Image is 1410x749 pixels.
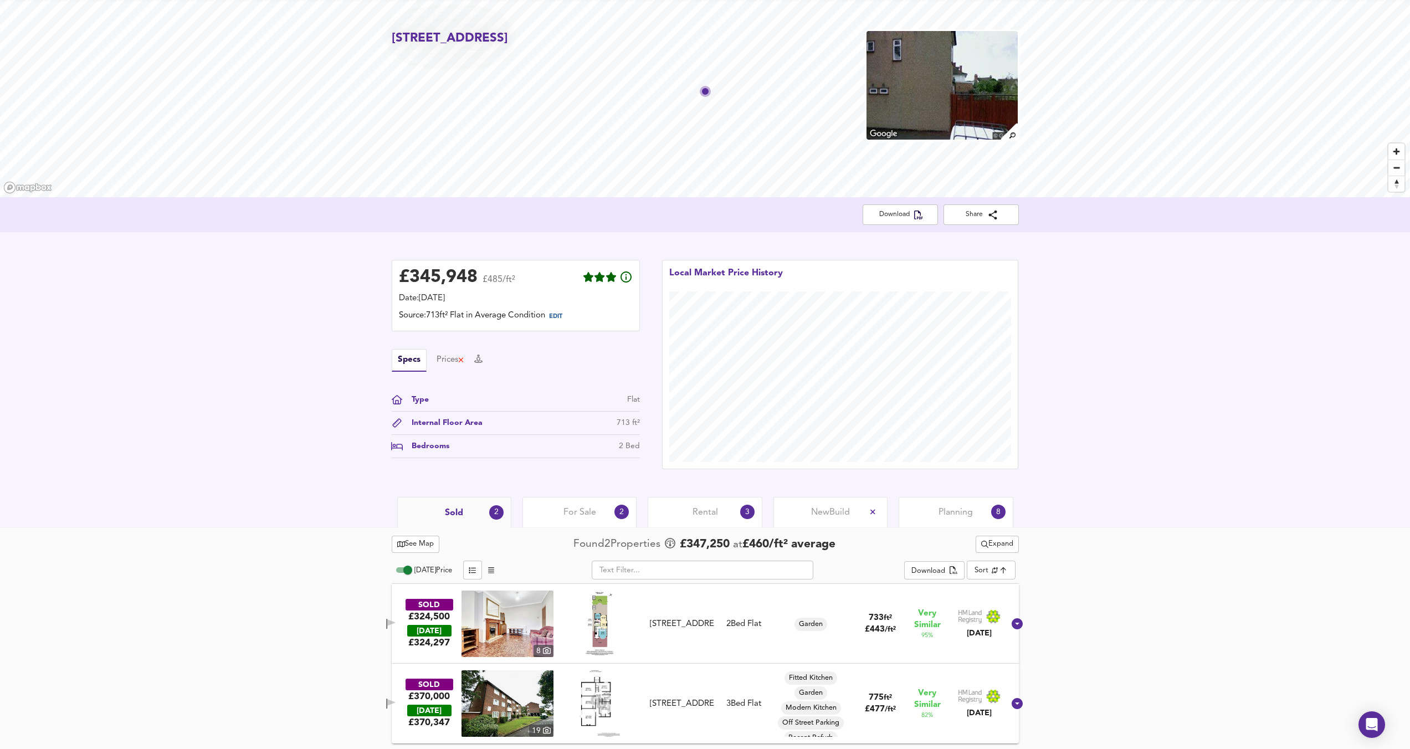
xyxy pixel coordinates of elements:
div: 2 Bed Flat [726,618,761,630]
span: ft² [884,694,892,701]
div: [DATE] [407,705,452,716]
div: Garden [794,686,827,700]
div: SOLD£324,500 [DATE]£324,297property thumbnail 8 Floorplan[STREET_ADDRESS]2Bed FlatGarden733ft²£44... [392,584,1019,664]
span: Modern Kitchen [781,703,841,713]
a: Mapbox homepage [3,181,52,194]
span: £ 324,297 [408,637,450,649]
div: Type [403,394,429,406]
div: SOLD [406,679,453,690]
span: [DATE] Price [414,567,452,574]
span: / ft² [885,706,896,713]
img: property thumbnail [462,591,553,657]
div: 2 Bed [619,440,640,452]
div: SOLD [406,599,453,611]
span: Very Similar [914,688,941,711]
span: Fitted Kitchen [785,673,837,683]
span: Download [871,209,929,220]
div: split button [904,561,965,580]
a: property thumbnail 19 [462,670,553,737]
button: See Map [392,536,440,553]
button: Specs [392,349,427,372]
div: Fitted Kitchen [785,671,837,685]
div: Bedrooms [403,440,449,452]
div: Open Intercom Messenger [1358,711,1385,738]
button: Download [863,204,938,225]
span: £485/ft² [483,275,515,291]
button: Reset bearing to north [1388,176,1404,192]
span: EDIT [549,314,562,320]
div: [STREET_ADDRESS] [650,618,714,630]
img: Floorplan [580,670,621,737]
img: property thumbnail [462,670,553,737]
span: at [733,540,742,550]
span: Off Street Parking [778,718,844,728]
span: / ft² [885,626,896,633]
div: Found 2 Propert ies [573,537,663,552]
img: search [999,122,1019,141]
div: [STREET_ADDRESS] [650,698,714,710]
div: £ 345,948 [399,269,478,286]
div: Garden [794,618,827,631]
div: 2 [614,505,629,519]
button: Prices [437,354,465,366]
div: [DATE] [958,707,1001,719]
img: Land Registry [958,689,1001,704]
span: 95 % [921,631,933,640]
img: property [865,30,1018,141]
span: £ 477 [865,705,896,714]
span: 733 [869,614,884,622]
span: Very Similar [914,608,941,631]
span: £ 443 [865,625,896,634]
div: £324,500 [408,611,450,623]
span: ft² [884,614,892,622]
img: Floorplan [576,591,623,657]
span: Expand [981,538,1013,551]
div: 3 Bed Flat [726,698,761,710]
div: Download [911,565,945,578]
span: £ 347,250 [680,536,730,553]
span: Garden [794,619,827,629]
div: Flat [627,394,640,406]
span: See Map [397,538,434,551]
span: Garden [794,688,827,698]
div: Modern Kitchen [781,701,841,715]
a: property thumbnail 8 [462,591,553,657]
button: Zoom in [1388,143,1404,160]
div: [DATE] [958,628,1001,639]
div: Sort [975,565,988,576]
span: Share [952,209,1010,220]
svg: Show Details [1011,617,1024,630]
div: Source: 713ft² Flat in Average Condition [399,310,633,324]
span: Rental [693,506,718,519]
div: SOLD£370,000 [DATE]£370,347property thumbnail 19 Floorplan[STREET_ADDRESS]3Bed FlatFitted Kitchen... [392,664,1019,743]
span: 775 [869,694,884,702]
div: Date: [DATE] [399,293,633,305]
div: Local Market Price History [669,267,783,291]
span: £ 370,347 [408,716,450,729]
div: split button [976,536,1019,553]
button: Zoom out [1388,160,1404,176]
div: 3 [740,505,755,519]
div: 5 Imperial Drive, HA2 7BP [645,618,719,630]
div: 713 ft² [617,417,640,429]
button: Expand [976,536,1019,553]
div: 8 [534,645,553,657]
div: Recent Refurb [784,731,838,745]
button: Download [904,561,965,580]
div: Off Street Parking [778,716,844,730]
button: Share [944,204,1019,225]
svg: Show Details [1011,697,1024,710]
img: Land Registry [958,609,1001,624]
span: New Build [811,506,850,519]
span: For Sale [563,506,596,519]
div: [DATE] [407,625,452,637]
input: Text Filter... [592,561,813,579]
h2: [STREET_ADDRESS] [392,30,508,47]
span: Sold [445,507,463,519]
div: £370,000 [408,690,450,702]
span: Planning [939,506,973,519]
